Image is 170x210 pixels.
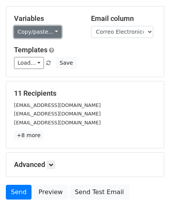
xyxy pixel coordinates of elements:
[14,160,156,169] h5: Advanced
[91,14,156,23] h5: Email column
[14,26,61,38] a: Copy/paste...
[14,111,101,117] small: [EMAIL_ADDRESS][DOMAIN_NAME]
[14,102,101,108] small: [EMAIL_ADDRESS][DOMAIN_NAME]
[33,185,68,200] a: Preview
[56,57,76,69] button: Save
[131,173,170,210] div: Widget de chat
[14,89,156,98] h5: 11 Recipients
[14,57,44,69] a: Load...
[14,131,43,140] a: +8 more
[131,173,170,210] iframe: Chat Widget
[14,120,101,126] small: [EMAIL_ADDRESS][DOMAIN_NAME]
[70,185,129,200] a: Send Test Email
[14,14,79,23] h5: Variables
[6,185,32,200] a: Send
[14,46,47,54] a: Templates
